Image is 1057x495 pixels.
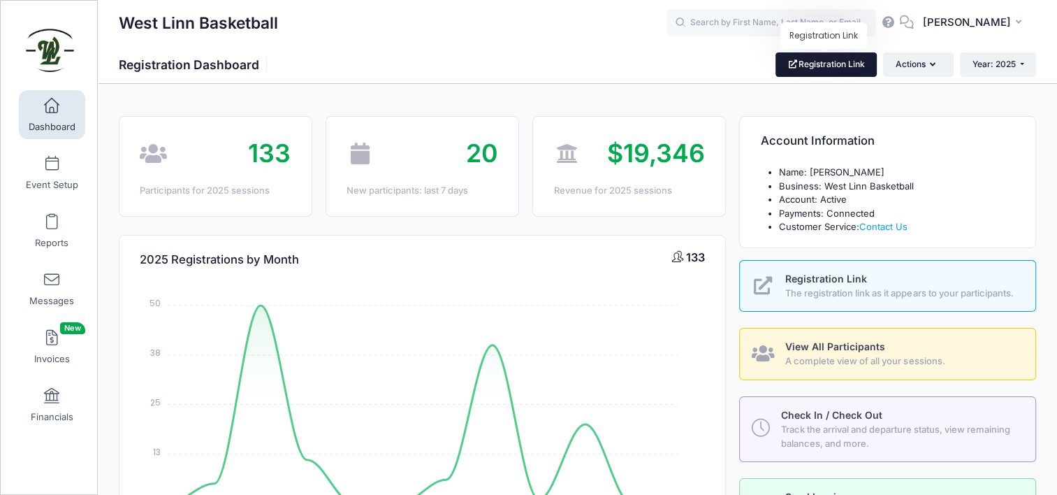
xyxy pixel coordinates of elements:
li: Payments: Connected [779,207,1015,221]
span: A complete view of all your sessions. [785,354,1019,368]
span: New [60,322,85,334]
li: Business: West Linn Basketball [779,180,1015,194]
span: View All Participants [785,340,885,352]
tspan: 38 [151,347,161,359]
a: Check In / Check Out Track the arrival and departure status, view remaining balances, and more. [739,396,1036,462]
span: 20 [465,138,497,168]
a: Financials [19,380,85,429]
span: [PERSON_NAME] [923,15,1011,30]
span: Messages [29,295,74,307]
div: Registration Link [780,22,867,49]
span: $19,346 [607,138,705,168]
h4: Account Information [761,122,875,162]
span: Reports [35,237,68,249]
span: Dashboard [29,121,75,133]
a: View All Participants A complete view of all your sessions. [739,328,1036,380]
span: Financials [31,411,73,423]
a: Registration Link The registration link as it appears to your participants. [739,260,1036,313]
span: Check In / Check Out [781,409,882,421]
span: Event Setup [26,179,78,191]
a: InvoicesNew [19,322,85,371]
li: Account: Active [779,193,1015,207]
button: Actions [883,52,953,76]
a: Registration Link [775,52,877,76]
span: 133 [248,138,291,168]
span: Registration Link [785,273,867,285]
tspan: 13 [154,445,161,457]
span: Invoices [34,353,70,365]
div: Participants for 2025 sessions [140,184,291,198]
li: Name: [PERSON_NAME] [779,166,1015,180]
button: Year: 2025 [960,52,1036,76]
h1: Registration Dashboard [119,57,271,72]
img: West Linn Basketball [24,22,76,74]
a: Event Setup [19,148,85,197]
input: Search by First Name, Last Name, or Email... [666,9,876,37]
span: The registration link as it appears to your participants. [785,287,1019,301]
a: Reports [19,206,85,255]
span: Year: 2025 [972,59,1016,69]
span: Track the arrival and departure status, view remaining balances, and more. [781,423,1019,450]
tspan: 50 [150,297,161,309]
a: West Linn Basketball [1,15,99,81]
button: [PERSON_NAME] [914,7,1036,39]
tspan: 25 [151,396,161,408]
div: Revenue for 2025 sessions [553,184,704,198]
li: Customer Service: [779,220,1015,234]
a: Messages [19,264,85,313]
span: 133 [686,250,705,264]
div: New participants: last 7 days [347,184,497,198]
a: Contact Us [859,221,907,232]
a: Dashboard [19,90,85,139]
h1: West Linn Basketball [119,7,278,39]
h4: 2025 Registrations by Month [140,240,299,280]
